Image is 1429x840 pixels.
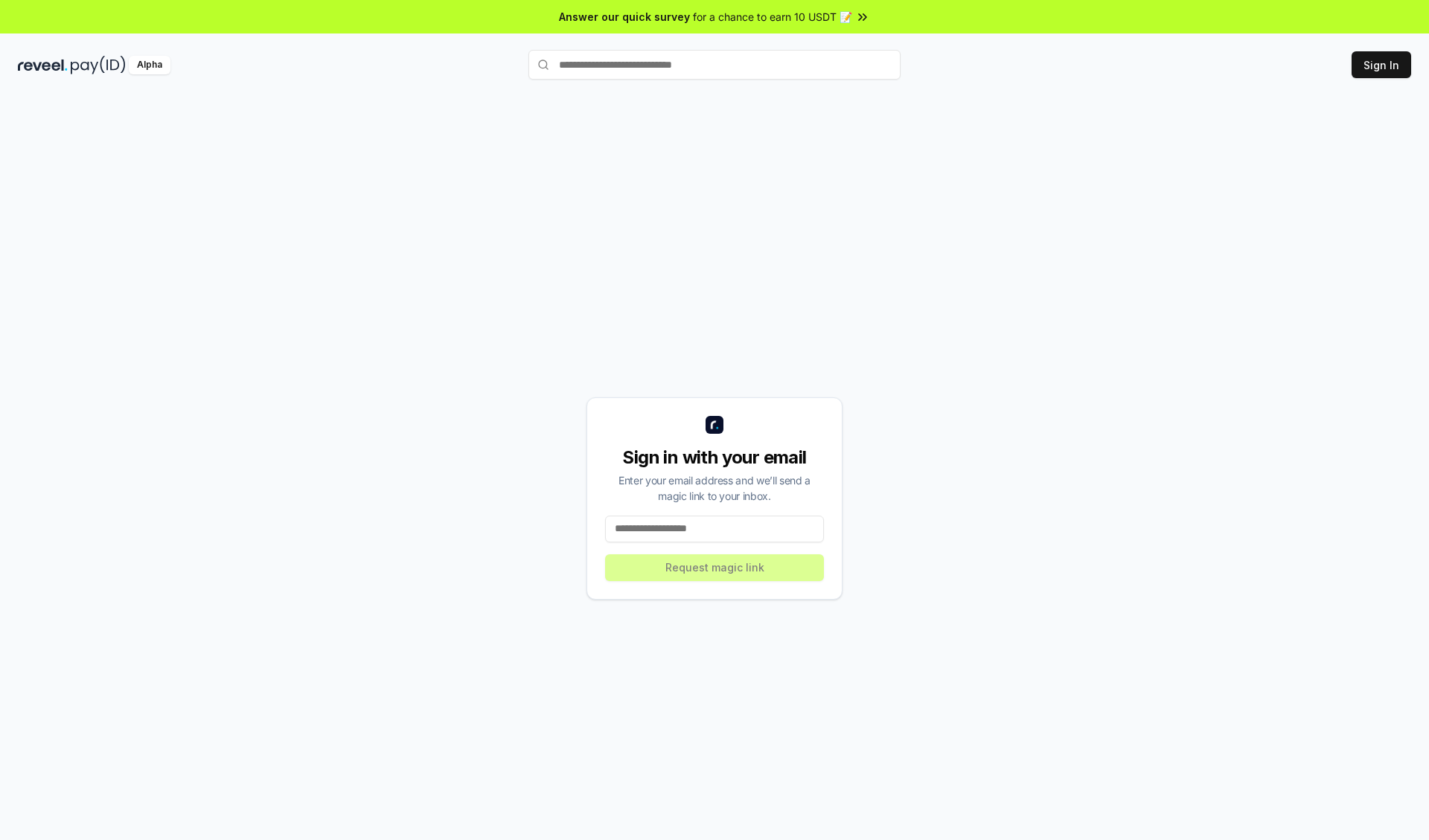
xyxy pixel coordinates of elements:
img: logo_small [706,416,723,434]
div: Enter your email address and we’ll send a magic link to your inbox. [605,472,824,504]
span: for a chance to earn 10 USDT 📝 [693,9,852,25]
div: Alpha [129,56,170,74]
span: Answer our quick survey [559,9,690,25]
button: Sign In [1352,51,1411,78]
img: reveel_dark [18,56,68,74]
div: Sign in with your email [605,446,824,469]
img: pay_id [71,56,126,74]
